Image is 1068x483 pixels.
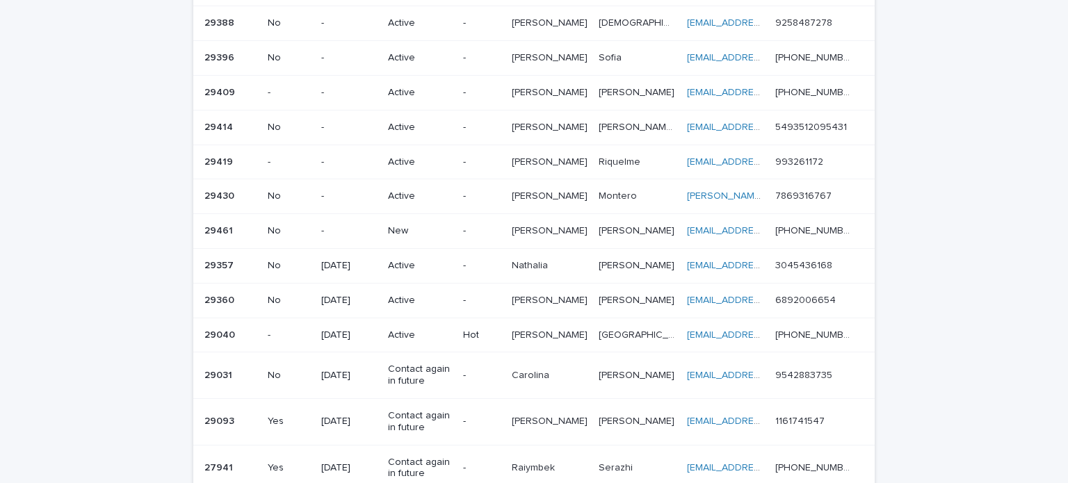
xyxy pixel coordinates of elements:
p: Active [388,52,452,64]
p: 29093 [204,413,237,427]
p: Active [388,295,452,306]
p: 993261172 [775,154,826,168]
p: 27941 [204,459,236,474]
p: Carolina [512,367,552,382]
p: - [463,122,500,133]
p: 5493512095431 [775,119,850,133]
p: 9542883735 [775,367,835,382]
p: Active [388,190,452,202]
p: New [388,225,452,237]
p: - [321,17,377,29]
p: 6892006654 [775,292,839,306]
p: Yes [268,462,310,474]
p: - [321,52,377,64]
a: [EMAIL_ADDRESS][DOMAIN_NAME] [687,330,844,340]
a: [EMAIL_ADDRESS][DOMAIN_NAME] [687,463,844,473]
p: - [321,122,377,133]
p: [PERSON_NAME] [599,292,677,306]
p: [PHONE_NUMBER] [775,49,855,64]
p: [PERSON_NAME] [599,84,677,99]
p: [PERSON_NAME] [512,188,590,202]
p: Riquelme [599,154,643,168]
p: 29031 [204,367,235,382]
p: - [463,52,500,64]
p: [PHONE_NUMBER] [775,84,855,99]
p: - [463,260,500,272]
p: [PERSON_NAME] [512,15,590,29]
p: [PERSON_NAME] [512,119,590,133]
p: [DATE] [321,295,377,306]
p: [DATE] [321,462,377,474]
p: No [268,260,310,272]
p: - [463,370,500,382]
p: [PERSON_NAME] [512,327,590,341]
a: [EMAIL_ADDRESS][DOMAIN_NAME] [687,18,844,28]
p: [DATE] [321,416,377,427]
p: Raiymbek [512,459,558,474]
p: No [268,52,310,64]
p: - [463,156,500,168]
p: - [268,87,310,99]
tr: 2939629396 No-Active-[PERSON_NAME][PERSON_NAME] SofiaSofia [EMAIL_ADDRESS][DOMAIN_NAME] [PHONE_NU... [193,41,875,76]
p: [PERSON_NAME] [599,257,677,272]
tr: 2904029040 -[DATE]ActiveHot[PERSON_NAME][PERSON_NAME] [GEOGRAPHIC_DATA][GEOGRAPHIC_DATA] [EMAIL_A... [193,318,875,352]
p: Yes [268,416,310,427]
p: 29430 [204,188,237,202]
p: [DATE] [321,370,377,382]
p: No [268,122,310,133]
a: [EMAIL_ADDRESS][DOMAIN_NAME] [687,416,844,426]
tr: 2946129461 No-New-[PERSON_NAME][PERSON_NAME] [PERSON_NAME][PERSON_NAME] [EMAIL_ADDRESS][DOMAIN_NA... [193,214,875,249]
p: Contact again in future [388,410,452,434]
p: Active [388,156,452,168]
p: 7869316767 [775,188,834,202]
p: Active [388,122,452,133]
p: - [463,225,500,237]
p: 29419 [204,154,236,168]
p: - [321,225,377,237]
p: 29414 [204,119,236,133]
a: [EMAIL_ADDRESS][DOMAIN_NAME] [687,370,844,380]
p: Active [388,17,452,29]
a: [EMAIL_ADDRESS][DOMAIN_NAME] [687,226,844,236]
p: 29461 [204,222,236,237]
p: [PERSON_NAME] [512,154,590,168]
p: - [321,87,377,99]
p: [PERSON_NAME] [512,222,590,237]
p: - [321,156,377,168]
p: No [268,17,310,29]
p: [PERSON_NAME] [512,84,590,99]
p: - [463,462,500,474]
p: 29409 [204,84,238,99]
p: - [463,416,500,427]
p: - [268,329,310,341]
p: - [463,190,500,202]
tr: 2909329093 Yes[DATE]Contact again in future-[PERSON_NAME][PERSON_NAME] [PERSON_NAME][PERSON_NAME]... [193,398,875,445]
p: Serazhi [599,459,636,474]
p: - [463,295,500,306]
tr: 2936029360 No[DATE]Active-[PERSON_NAME][PERSON_NAME] [PERSON_NAME][PERSON_NAME] [EMAIL_ADDRESS][D... [193,283,875,318]
p: No [268,295,310,306]
p: - [463,17,500,29]
tr: 2935729357 No[DATE]Active-NathaliaNathalia [PERSON_NAME][PERSON_NAME] [EMAIL_ADDRESS][DOMAIN_NAME... [193,248,875,283]
p: - [463,87,500,99]
tr: 2940929409 --Active-[PERSON_NAME][PERSON_NAME] [PERSON_NAME][PERSON_NAME] [EMAIL_ADDRESS][DOMAIN_... [193,75,875,110]
p: 29357 [204,257,236,272]
p: [GEOGRAPHIC_DATA] [599,327,679,341]
a: [EMAIL_ADDRESS][DOMAIN_NAME] [687,261,844,270]
p: No [268,225,310,237]
a: [EMAIL_ADDRESS][DOMAIN_NAME] [687,88,844,97]
p: [PERSON_NAME] [599,222,677,237]
p: [DATE] [321,329,377,341]
tr: 2943029430 No-Active-[PERSON_NAME][PERSON_NAME] MonteroMontero [PERSON_NAME][EMAIL_ADDRESS][PERSO... [193,179,875,214]
p: 29360 [204,292,237,306]
p: Montero [599,188,640,202]
p: [PERSON_NAME] [512,292,590,306]
p: - [268,156,310,168]
a: [EMAIL_ADDRESS][DOMAIN_NAME] [687,157,844,167]
p: [PERSON_NAME] [599,413,677,427]
a: [EMAIL_ADDRESS][DOMAIN_NAME] [687,122,844,132]
a: [EMAIL_ADDRESS][DOMAIN_NAME] [687,295,844,305]
p: 3045436168 [775,257,835,272]
a: [EMAIL_ADDRESS][DOMAIN_NAME] [687,53,844,63]
p: - [321,190,377,202]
